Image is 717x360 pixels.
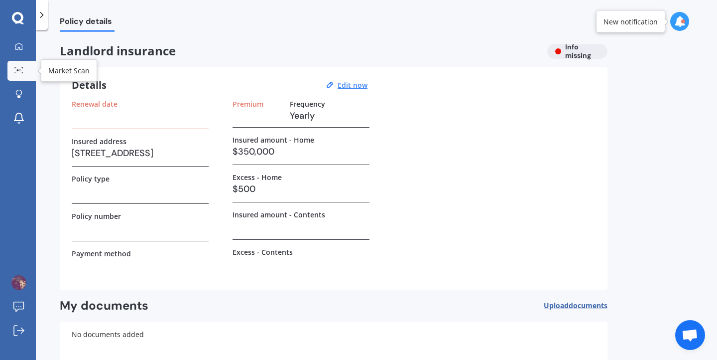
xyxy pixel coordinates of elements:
label: Frequency [290,100,325,108]
label: Policy number [72,212,121,220]
span: documents [569,301,607,310]
div: Market Scan [48,66,90,76]
label: Excess - Contents [233,248,293,256]
span: Landlord insurance [60,44,539,58]
h3: $350,000 [233,144,369,159]
h3: Yearly [290,108,369,123]
label: Insured amount - Contents [233,210,325,219]
label: Renewal date [72,100,118,108]
button: Edit now [335,81,370,90]
label: Policy type [72,175,110,183]
img: ACg8ocJ7PTLWNJ9eIUOzJGCClathTP9PF0LmSFHUQQUkcD_Sr4_vFslw=s96-c [11,275,26,290]
a: Open chat [675,320,705,350]
h3: [STREET_ADDRESS] [72,146,209,161]
span: Policy details [60,16,115,30]
u: Edit now [338,80,367,90]
div: New notification [603,16,658,26]
label: Payment method [72,249,131,258]
label: Insured amount - Home [233,136,314,144]
label: Insured address [72,137,126,146]
label: Excess - Home [233,173,282,181]
h2: My documents [60,298,148,314]
span: Upload [544,302,607,310]
h3: $500 [233,181,369,196]
label: Premium [233,100,263,108]
h3: Details [72,79,107,92]
button: Uploaddocuments [544,298,607,314]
